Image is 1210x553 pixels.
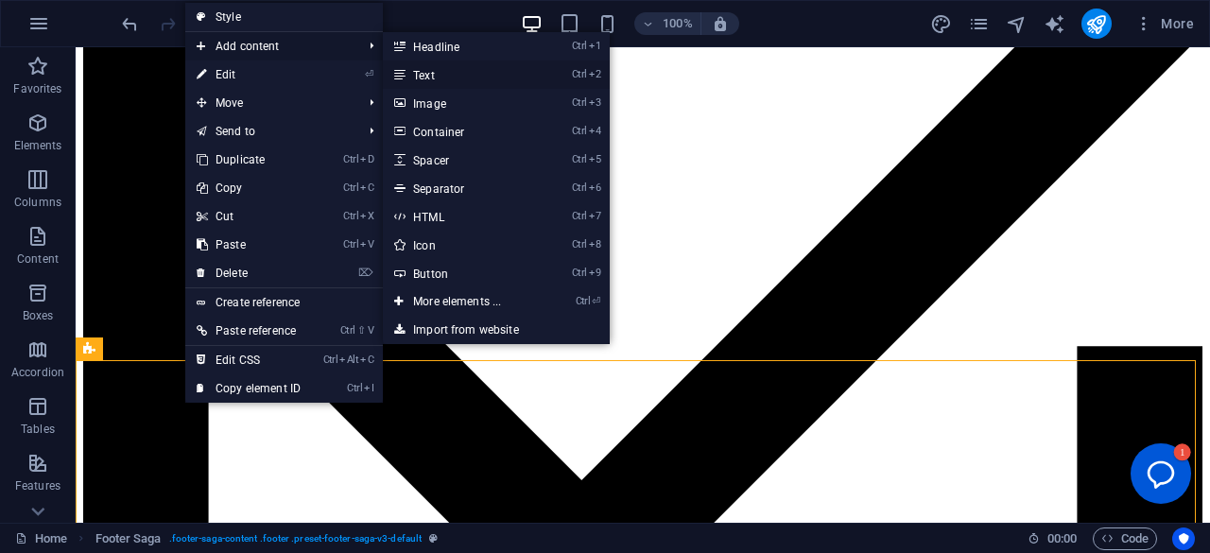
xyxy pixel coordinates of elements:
a: Create reference [185,288,383,317]
i: ⌦ [358,267,373,279]
a: Ctrl5Spacer [383,146,539,174]
button: More [1127,9,1201,39]
h6: Session time [1028,527,1078,550]
a: CtrlXCut [185,202,312,231]
a: Ctrl8Icon [383,231,539,259]
i: Ctrl [572,125,587,137]
i: Ctrl [572,153,587,165]
span: : [1061,531,1063,545]
button: Code [1093,527,1157,550]
a: ⌦Delete [185,259,312,287]
i: C [360,354,373,366]
i: Ctrl [572,238,587,251]
p: Features [15,478,60,493]
i: Ctrl [343,210,358,222]
p: Columns [14,195,61,210]
a: Ctrl9Button [383,259,539,287]
a: CtrlAltCEdit CSS [185,346,312,374]
i: Undo: Delete elements (Ctrl+Z) [119,13,141,35]
a: CtrlDDuplicate [185,146,312,174]
p: Content [17,251,59,267]
i: D [360,153,373,165]
i: 9 [589,267,601,279]
a: CtrlICopy element ID [185,374,312,403]
i: 5 [589,153,601,165]
i: V [368,324,373,337]
span: 00 00 [1047,527,1077,550]
i: ⇧ [357,324,366,337]
span: More [1134,14,1194,33]
a: Ctrl⇧VPaste reference [185,317,312,345]
p: Favorites [13,81,61,96]
i: 7 [589,210,601,222]
a: Style [185,3,383,31]
button: undo [118,12,141,35]
p: Accordion [11,365,64,380]
i: ⏎ [592,295,600,307]
i: V [360,238,373,251]
i: Ctrl [572,96,587,109]
a: Ctrl7HTML [383,202,539,231]
i: 3 [589,96,601,109]
i: Ctrl [572,267,587,279]
button: navigator [1006,12,1028,35]
i: X [360,210,373,222]
i: 2 [589,68,601,80]
a: Ctrl3Image [383,89,539,117]
i: 8 [589,238,601,251]
i: 4 [589,125,601,137]
button: text_generator [1044,12,1066,35]
i: 6 [589,181,601,194]
a: Ctrl4Container [383,117,539,146]
i: I [364,382,373,394]
i: Ctrl [572,40,587,52]
button: 100% [634,12,701,35]
a: CtrlVPaste [185,231,312,259]
i: 1 [589,40,601,52]
button: design [930,12,953,35]
i: AI Writer [1044,13,1065,35]
i: Ctrl [340,324,355,337]
i: Ctrl [343,238,358,251]
i: This element is a customizable preset [429,533,438,544]
button: publish [1081,9,1112,39]
button: Usercentrics [1172,527,1195,550]
p: Tables [21,422,55,437]
span: Move [185,89,354,117]
a: ⏎Edit [185,60,312,89]
button: Open chatbot window [1055,396,1115,457]
nav: breadcrumb [95,527,439,550]
p: Elements [14,138,62,153]
span: Add content [185,32,354,60]
i: ⏎ [365,68,373,80]
a: Ctrl6Separator [383,174,539,202]
i: Design (Ctrl+Alt+Y) [930,13,952,35]
h6: 100% [663,12,693,35]
p: Boxes [23,308,54,323]
a: Ctrl1Headline [383,32,539,60]
i: On resize automatically adjust zoom level to fit chosen device. [712,15,729,32]
button: pages [968,12,991,35]
i: Publish [1085,13,1107,35]
a: Ctrl2Text [383,60,539,89]
i: C [360,181,373,194]
i: Ctrl [572,68,587,80]
i: Ctrl [576,295,591,307]
i: Ctrl [572,181,587,194]
i: Navigator [1006,13,1028,35]
a: Import from website [383,316,610,344]
span: . footer-saga-content .footer .preset-footer-saga-v3-default [169,527,422,550]
a: Send to [185,117,354,146]
span: Code [1101,527,1149,550]
i: Ctrl [343,153,358,165]
i: Ctrl [347,382,362,394]
span: Click to select. Double-click to edit [95,527,162,550]
i: Pages (Ctrl+Alt+S) [968,13,990,35]
a: CtrlCCopy [185,174,312,202]
i: Alt [339,354,358,366]
a: Click to cancel selection. Double-click to open Pages [15,527,67,550]
i: Ctrl [323,354,338,366]
i: Ctrl [343,181,358,194]
i: Ctrl [572,210,587,222]
a: Ctrl⏎More elements ... [383,287,539,316]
